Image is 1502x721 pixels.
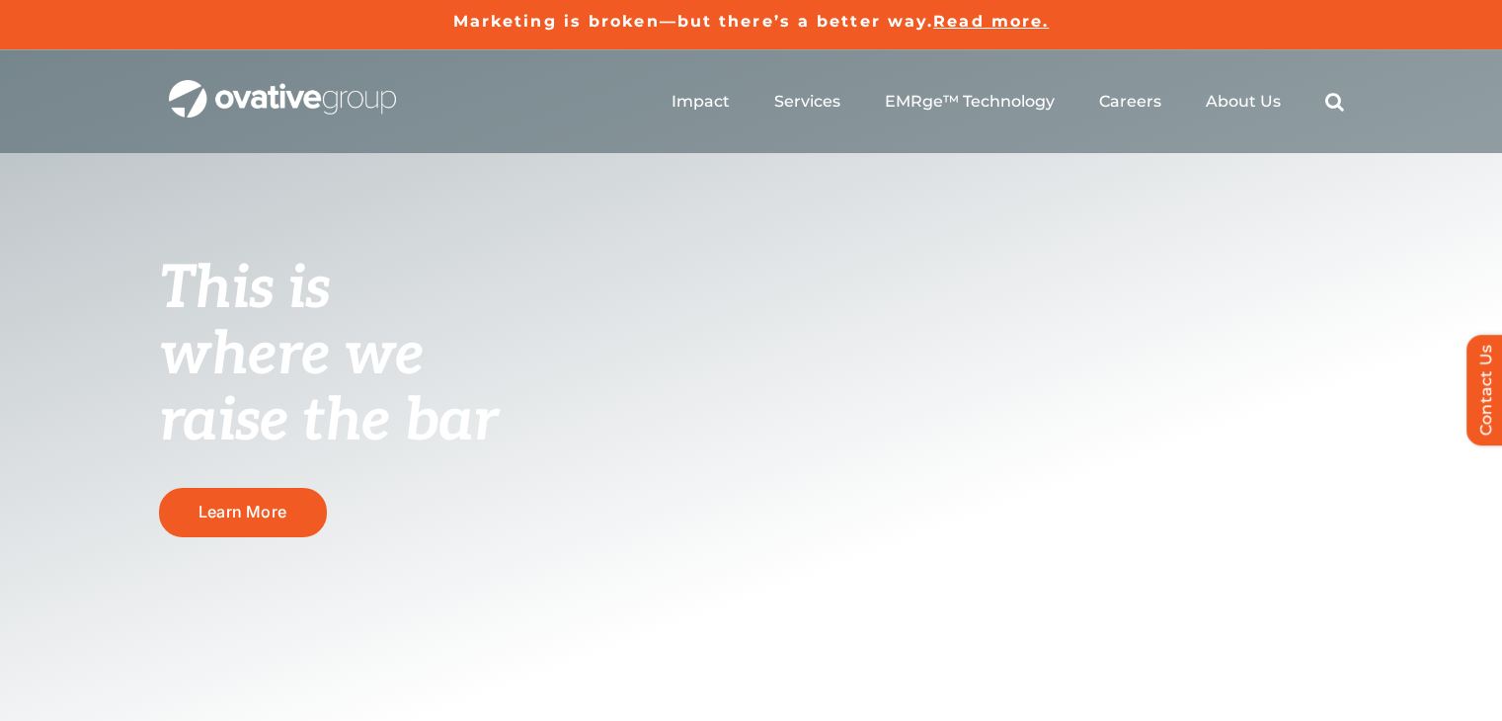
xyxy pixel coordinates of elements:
a: OG_Full_horizontal_WHT [169,78,396,97]
span: where we raise the bar [159,320,498,457]
nav: Menu [672,70,1344,133]
a: Careers [1099,92,1161,112]
a: EMRge™ Technology [885,92,1055,112]
a: About Us [1206,92,1281,112]
a: Impact [672,92,730,112]
a: Search [1325,92,1344,112]
a: Services [774,92,840,112]
a: Learn More [159,488,327,536]
a: Marketing is broken—but there’s a better way. [453,12,934,31]
a: Read more. [933,12,1049,31]
span: This is [159,254,331,325]
span: Learn More [198,503,286,521]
